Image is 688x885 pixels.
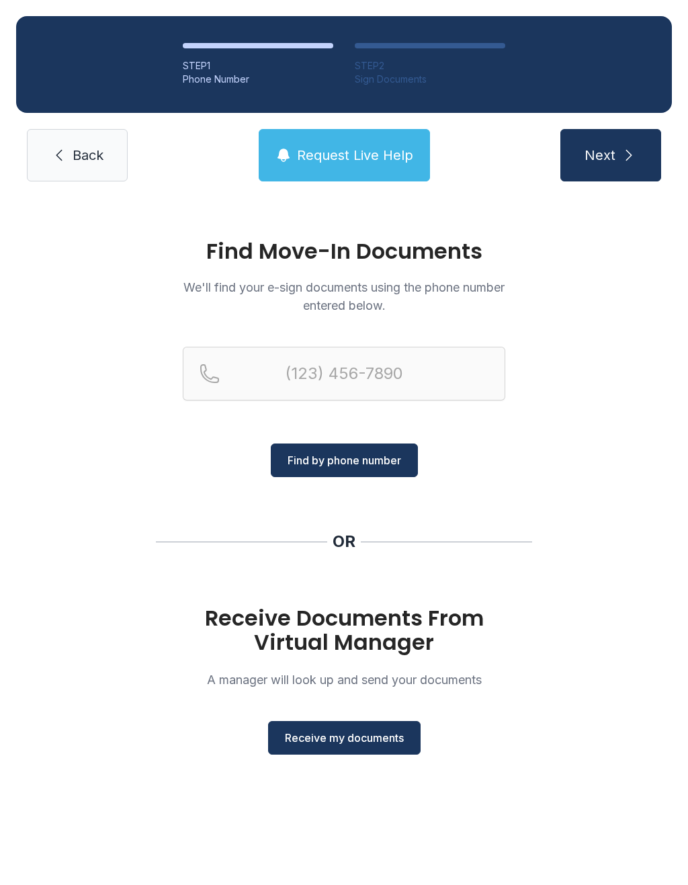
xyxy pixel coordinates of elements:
p: We'll find your e-sign documents using the phone number entered below. [183,278,505,314]
span: Request Live Help [297,146,413,165]
h1: Find Move-In Documents [183,241,505,262]
div: Sign Documents [355,73,505,86]
p: A manager will look up and send your documents [183,671,505,689]
span: Receive my documents [285,730,404,746]
span: Find by phone number [288,452,401,468]
div: STEP 1 [183,59,333,73]
div: OR [333,531,355,552]
div: STEP 2 [355,59,505,73]
input: Reservation phone number [183,347,505,401]
span: Back [73,146,103,165]
h1: Receive Documents From Virtual Manager [183,606,505,655]
div: Phone Number [183,73,333,86]
span: Next [585,146,615,165]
